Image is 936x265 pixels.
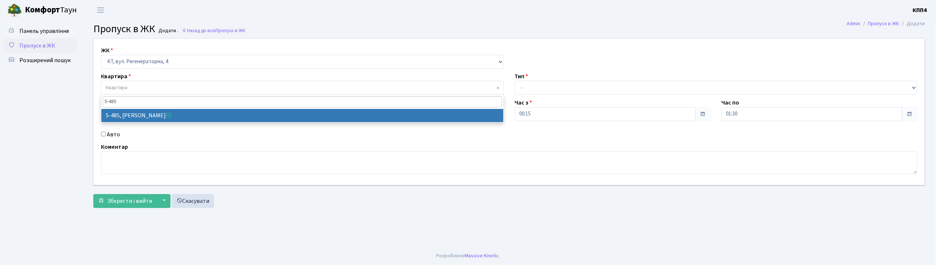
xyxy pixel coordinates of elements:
span: Пропуск в ЖК [93,22,155,36]
span: Квартира [106,84,127,91]
span: Зберегти і вийти [107,197,152,205]
label: Квартира [101,72,131,81]
label: Час по [722,98,740,107]
span: Таун [25,4,77,16]
a: Пропуск в ЖК [4,38,77,53]
a: Назад до всіхПропуск в ЖК [182,27,246,34]
b: КПП4 [913,6,927,14]
a: Панель управління [4,24,77,38]
li: Додати [899,20,925,28]
span: Панель управління [19,27,69,35]
img: logo.png [7,3,22,18]
label: Коментар [101,143,128,151]
a: КПП4 [913,6,927,15]
label: Авто [107,130,120,139]
div: Розроблено . [436,252,500,260]
a: Пропуск в ЖК [868,20,899,27]
b: Комфорт [25,4,60,16]
label: Тип [515,72,528,81]
small: Додати . [157,28,179,34]
label: Час з [515,98,532,107]
span: Пропуск в ЖК [216,27,246,34]
span: Розширений пошук [19,56,71,64]
li: 5-485, [PERSON_NAME] [101,109,503,122]
a: Розширений пошук [4,53,77,68]
button: Переключити навігацію [91,4,110,16]
nav: breadcrumb [836,16,936,31]
button: Зберегти і вийти [93,194,157,208]
a: Massive Kinetic [465,252,499,260]
span: Пропуск в ЖК [19,42,55,50]
label: ЖК [101,46,113,55]
a: Admin [847,20,861,27]
a: Скасувати [172,194,214,208]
